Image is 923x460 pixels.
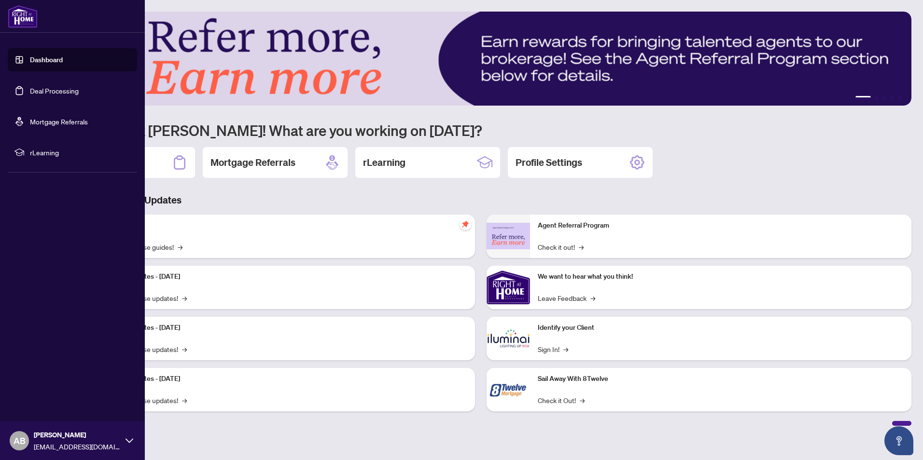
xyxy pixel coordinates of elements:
span: → [579,242,584,252]
span: AB [14,434,26,447]
a: Dashboard [30,55,63,64]
span: → [563,344,568,354]
span: rLearning [30,147,130,158]
a: Check it out!→ [538,242,584,252]
a: Sign In!→ [538,344,568,354]
a: Deal Processing [30,86,79,95]
img: We want to hear what you think! [487,266,530,309]
p: Platform Updates - [DATE] [101,374,467,384]
p: Sail Away With 8Twelve [538,374,904,384]
a: Check it Out!→ [538,395,585,406]
h2: Mortgage Referrals [210,156,295,169]
span: [EMAIL_ADDRESS][DOMAIN_NAME] [34,441,121,452]
span: → [580,395,585,406]
h2: Profile Settings [516,156,582,169]
p: Identify your Client [538,323,904,333]
img: Agent Referral Program [487,223,530,249]
h2: rLearning [363,156,406,169]
span: → [590,293,595,303]
p: Self-Help [101,220,467,231]
button: 4 [890,96,894,100]
span: pushpin [460,218,471,230]
a: Mortgage Referrals [30,117,88,126]
button: Open asap [884,426,913,455]
img: logo [8,5,38,28]
button: 2 [875,96,879,100]
h1: Welcome back [PERSON_NAME]! What are you working on [DATE]? [50,121,911,139]
p: Agent Referral Program [538,220,904,231]
h3: Brokerage & Industry Updates [50,193,911,207]
p: Platform Updates - [DATE] [101,323,467,333]
button: 3 [882,96,886,100]
img: Sail Away With 8Twelve [487,368,530,411]
button: 1 [855,96,871,100]
p: Platform Updates - [DATE] [101,271,467,282]
span: [PERSON_NAME] [34,430,121,440]
span: → [182,293,187,303]
img: Identify your Client [487,317,530,360]
span: → [182,395,187,406]
p: We want to hear what you think! [538,271,904,282]
span: → [182,344,187,354]
img: Slide 0 [50,12,911,106]
span: → [178,242,182,252]
button: 5 [898,96,902,100]
a: Leave Feedback→ [538,293,595,303]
